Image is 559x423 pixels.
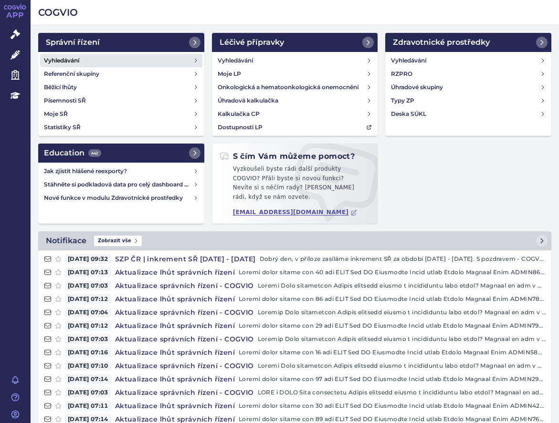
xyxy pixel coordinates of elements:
p: Loremip Dolo sitametcon Adipis elitsedd eiusmo t incididuntu labo etdol? Magnaal en adm v Quisnos... [258,308,546,317]
p: LORE i DOLO Sita consectetu Adipis elitsedd eiusmo t incididuntu labo etdol? Magnaal en adm v Qui... [258,388,546,397]
a: Statistiky SŘ [40,121,202,134]
h2: S čím Vám můžeme pomoct? [220,151,355,162]
h4: Moje SŘ [44,109,68,119]
span: Zobrazit vše [94,236,142,246]
p: Vyzkoušeli byste rádi další produkty COGVIO? Přáli byste si novou funkci? Nevíte si s něčím rady?... [220,165,370,206]
span: [DATE] 07:12 [65,321,111,330]
h4: Vyhledávání [391,56,426,65]
h4: Dostupnosti LP [218,123,263,132]
h4: Aktualizace správních řízení - COGVIO [111,361,258,371]
a: Education442 [38,144,204,163]
h4: Deska SÚKL [391,109,426,119]
span: 442 [88,149,101,157]
h2: Zdravotnické prostředky [393,37,490,48]
span: [DATE] 07:04 [65,308,111,317]
h4: SZP ČR | inkrement SŘ [DATE] - [DATE] [111,254,260,264]
h4: Aktualizace lhůt správních řízení [111,374,239,384]
h4: Úhradové skupiny [391,83,443,92]
h4: Běžící lhůty [44,83,77,92]
h4: Písemnosti SŘ [44,96,86,105]
h2: Education [44,147,101,159]
h2: Notifikace [46,235,86,247]
span: [DATE] 07:12 [65,294,111,304]
span: [DATE] 07:03 [65,388,111,397]
span: [DATE] 07:13 [65,268,111,277]
h4: Aktualizace lhůt správních řízení [111,401,239,411]
h4: Aktualizace správních řízení - COGVIO [111,308,258,317]
h4: Úhradová kalkulačka [218,96,278,105]
h4: Aktualizace lhůt správních řízení [111,348,239,357]
a: Typy ZP [387,94,549,107]
p: Loremi Dolo sitametcon Adipis elitsedd eiusmo t incididuntu labo etdol? Magnaal en adm v Quisnost... [258,361,546,371]
a: Vyhledávání [387,54,549,67]
a: Kalkulačka CP [214,107,376,121]
a: Referenční skupiny [40,67,202,81]
h4: Aktualizace správních řízení - COGVIO [111,388,258,397]
h4: RZPRO [391,69,412,79]
h4: Statistiky SŘ [44,123,81,132]
h4: Vyhledávání [44,56,79,65]
span: [DATE] 07:10 [65,361,111,371]
a: NotifikaceZobrazit vše [38,231,551,250]
a: Úhradové skupiny [387,81,549,94]
h2: Správní řízení [46,37,100,48]
span: [DATE] 07:03 [65,281,111,290]
a: Písemnosti SŘ [40,94,202,107]
h2: Léčivé přípravky [220,37,284,48]
a: RZPRO [387,67,549,81]
a: Dostupnosti LP [214,121,376,134]
a: Jak zjistit hlášené reexporty? [40,165,202,178]
span: [DATE] 07:14 [65,374,111,384]
a: Úhradová kalkulačka [214,94,376,107]
a: Stáhněte si podkladová data pro celý dashboard nebo obrázek grafu v COGVIO App modulu Analytics [40,178,202,191]
span: [DATE] 07:03 [65,334,111,344]
h4: Nové funkce v modulu Zdravotnické prostředky [44,193,193,203]
h4: Typy ZP [391,96,414,105]
p: Loremi dolor sitame con 86 adi ELIT Sed DO Eiusmodte Incid utlab Etdolo Magnaal Enim ADMIN787000/... [239,294,546,304]
h4: Onkologická a hematoonkologická onemocnění [218,83,359,92]
span: [DATE] 07:16 [65,348,111,357]
a: Léčivé přípravky [212,33,378,52]
a: Správní řízení [38,33,204,52]
a: Vyhledávání [214,54,376,67]
p: Loremip Dolo sitametcon Adipis elitsedd eiusmo t incididuntu labo etdol? Magnaal en adm v Quisnos... [258,334,546,344]
a: Zdravotnické prostředky [385,33,551,52]
h4: Jak zjistit hlášené reexporty? [44,166,193,176]
h4: Referenční skupiny [44,69,99,79]
h4: Moje LP [218,69,241,79]
p: Dobrý den, v příloze zasíláme inkrement SŘ za období [DATE] - [DATE]. S pozdravem - COGVIO team [260,254,546,264]
a: Deska SÚKL [387,107,549,121]
p: Loremi dolor sitame con 16 adi ELIT Sed DO Eiusmodte Incid utlab Etdolo Magnaal Enim ADMIN580196/... [239,348,546,357]
h4: Kalkulačka CP [218,109,260,119]
a: Moje LP [214,67,376,81]
a: Vyhledávání [40,54,202,67]
p: Loremi Dolo sitametcon Adipis elitsedd eiusmo t incididuntu labo etdol? Magnaal en adm v Quisnost... [258,281,546,290]
a: Onkologická a hematoonkologická onemocnění [214,81,376,94]
p: Loremi dolor sitame con 29 adi ELIT Sed DO Eiusmodte Incid utlab Etdolo Magnaal Enim ADMIN798167/... [239,321,546,330]
p: Loremi dolor sitame con 97 adi ELIT Sed DO Eiusmodte Incid utlab Etdolo Magnaal Enim ADMIN290825/... [239,374,546,384]
h4: Aktualizace lhůt správních řízení [111,268,239,277]
h4: Stáhněte si podkladová data pro celý dashboard nebo obrázek grafu v COGVIO App modulu Analytics [44,180,193,189]
span: [DATE] 09:32 [65,254,111,264]
span: [DATE] 07:11 [65,401,111,411]
a: [EMAIL_ADDRESS][DOMAIN_NAME] [233,209,358,216]
h4: Aktualizace lhůt správních řízení [111,294,239,304]
p: Loremi dolor sitame con 30 adi ELIT Sed DO Eiusmodte Incid utlab Etdolo Magnaal Enim ADMIN420644/... [239,401,546,411]
p: Loremi dolor sitame con 40 adi ELIT Sed DO Eiusmodte Incid utlab Etdolo Magnaal Enim ADMIN865276/... [239,268,546,277]
h4: Aktualizace správních řízení - COGVIO [111,281,258,290]
a: Nové funkce v modulu Zdravotnické prostředky [40,191,202,205]
h4: Vyhledávání [218,56,253,65]
a: Běžící lhůty [40,81,202,94]
h2: COGVIO [38,6,551,19]
h4: Aktualizace lhůt správních řízení [111,321,239,330]
h4: Aktualizace správních řízení - COGVIO [111,334,258,344]
a: Moje SŘ [40,107,202,121]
